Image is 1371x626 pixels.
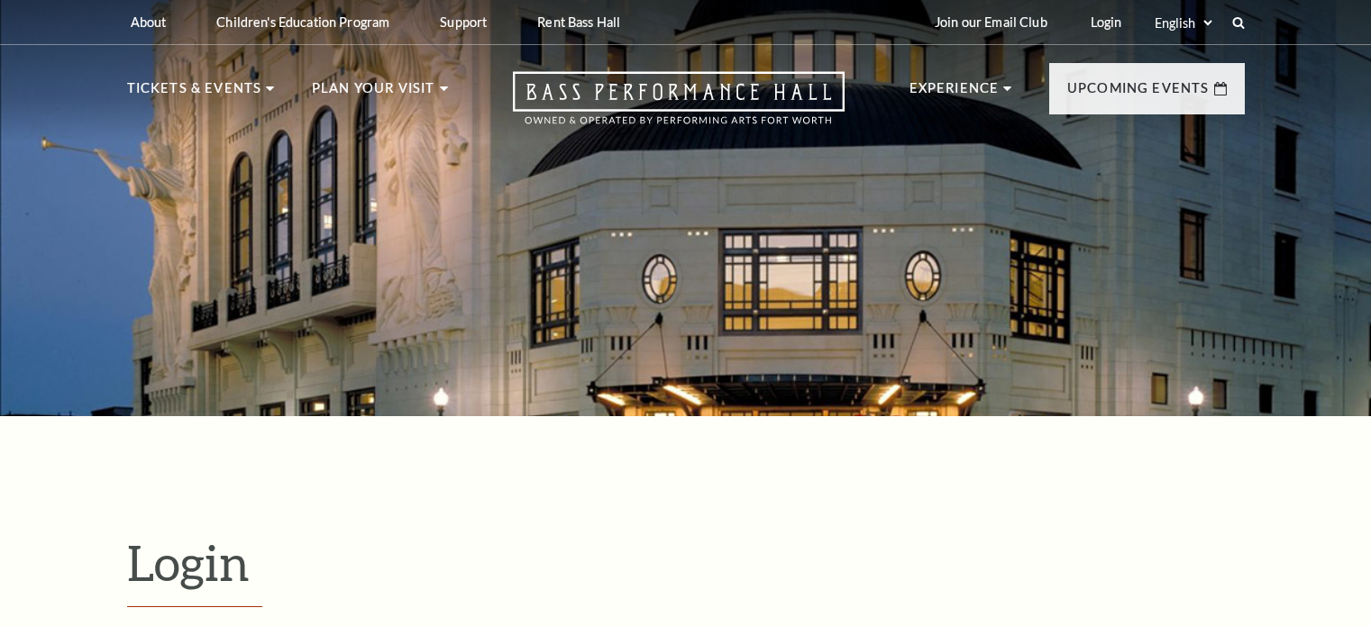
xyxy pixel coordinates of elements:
[909,77,1000,110] p: Experience
[216,14,389,30] p: Children's Education Program
[537,14,620,30] p: Rent Bass Hall
[127,533,250,591] span: Login
[131,14,167,30] p: About
[1067,77,1210,110] p: Upcoming Events
[440,14,487,30] p: Support
[127,77,262,110] p: Tickets & Events
[312,77,435,110] p: Plan Your Visit
[1151,14,1215,32] select: Select:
